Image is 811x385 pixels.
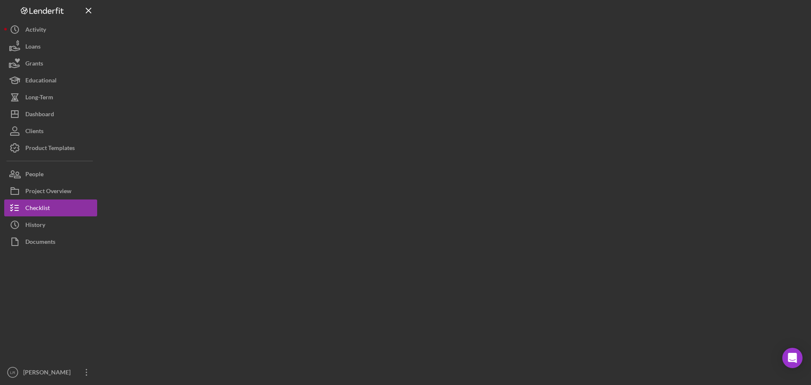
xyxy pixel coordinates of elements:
div: People [25,166,44,185]
button: Dashboard [4,106,97,123]
button: Grants [4,55,97,72]
div: [PERSON_NAME] [21,364,76,383]
button: History [4,216,97,233]
div: Documents [25,233,55,252]
button: Clients [4,123,97,139]
button: Educational [4,72,97,89]
button: Checklist [4,199,97,216]
button: People [4,166,97,183]
div: History [25,216,45,235]
button: Product Templates [4,139,97,156]
button: Long-Term [4,89,97,106]
div: Educational [25,72,57,91]
div: Grants [25,55,43,74]
button: Loans [4,38,97,55]
div: Checklist [25,199,50,218]
div: Loans [25,38,41,57]
button: Activity [4,21,97,38]
button: Project Overview [4,183,97,199]
div: Activity [25,21,46,40]
div: Clients [25,123,44,142]
div: Dashboard [25,106,54,125]
text: LR [10,370,15,375]
div: Open Intercom Messenger [782,348,803,368]
button: LR[PERSON_NAME] [4,364,97,381]
div: Long-Term [25,89,53,108]
div: Product Templates [25,139,75,158]
button: Documents [4,233,97,250]
div: Project Overview [25,183,71,202]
